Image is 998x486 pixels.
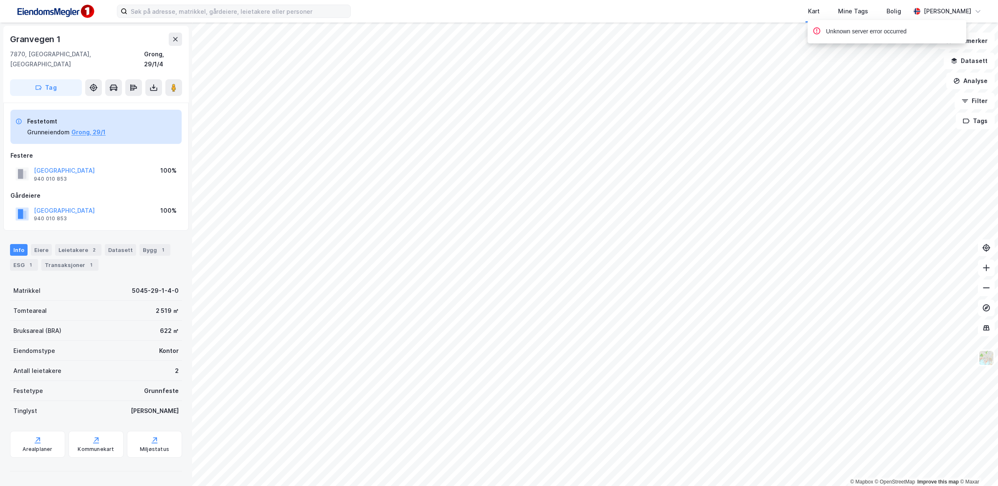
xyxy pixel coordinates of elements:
[917,479,959,485] a: Improve this map
[105,244,136,256] div: Datasett
[13,286,41,296] div: Matrikkel
[956,446,998,486] iframe: Chat Widget
[55,244,101,256] div: Leietakere
[27,127,70,137] div: Grunneiendom
[13,326,61,336] div: Bruksareal (BRA)
[10,244,28,256] div: Info
[13,2,97,21] img: F4PB6Px+NJ5v8B7XTbfpPpyloAAAAASUVORK5CYII=
[10,33,62,46] div: Granvegen 1
[131,406,179,416] div: [PERSON_NAME]
[10,259,38,271] div: ESG
[13,306,47,316] div: Tomteareal
[826,27,907,37] div: Unknown server error occurred
[41,259,99,271] div: Transaksjoner
[13,386,43,396] div: Festetype
[139,244,170,256] div: Bygg
[924,6,971,16] div: [PERSON_NAME]
[160,166,177,176] div: 100%
[955,93,995,109] button: Filter
[875,479,915,485] a: OpenStreetMap
[144,49,182,69] div: Grong, 29/1/4
[132,286,179,296] div: 5045-29-1-4-0
[160,326,179,336] div: 622 ㎡
[127,5,350,18] input: Søk på adresse, matrikkel, gårdeiere, leietakere eller personer
[156,306,179,316] div: 2 519 ㎡
[10,191,182,201] div: Gårdeiere
[144,386,179,396] div: Grunnfeste
[850,479,873,485] a: Mapbox
[31,244,52,256] div: Eiere
[140,446,169,453] div: Miljøstatus
[10,151,182,161] div: Festere
[87,261,95,269] div: 1
[23,446,52,453] div: Arealplaner
[944,53,995,69] button: Datasett
[956,113,995,129] button: Tags
[26,261,35,269] div: 1
[956,446,998,486] div: Kontrollprogram for chat
[34,215,67,222] div: 940 010 853
[160,206,177,216] div: 100%
[90,246,98,254] div: 2
[10,79,82,96] button: Tag
[13,406,37,416] div: Tinglyst
[34,176,67,182] div: 940 010 853
[887,6,901,16] div: Bolig
[808,6,820,16] div: Kart
[946,73,995,89] button: Analyse
[71,127,106,137] button: Grong, 29/1
[175,366,179,376] div: 2
[13,346,55,356] div: Eiendomstype
[159,246,167,254] div: 1
[13,366,61,376] div: Antall leietakere
[78,446,114,453] div: Kommunekart
[978,350,994,366] img: Z
[27,116,106,126] div: Festetomt
[838,6,868,16] div: Mine Tags
[10,49,144,69] div: 7870, [GEOGRAPHIC_DATA], [GEOGRAPHIC_DATA]
[159,346,179,356] div: Kontor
